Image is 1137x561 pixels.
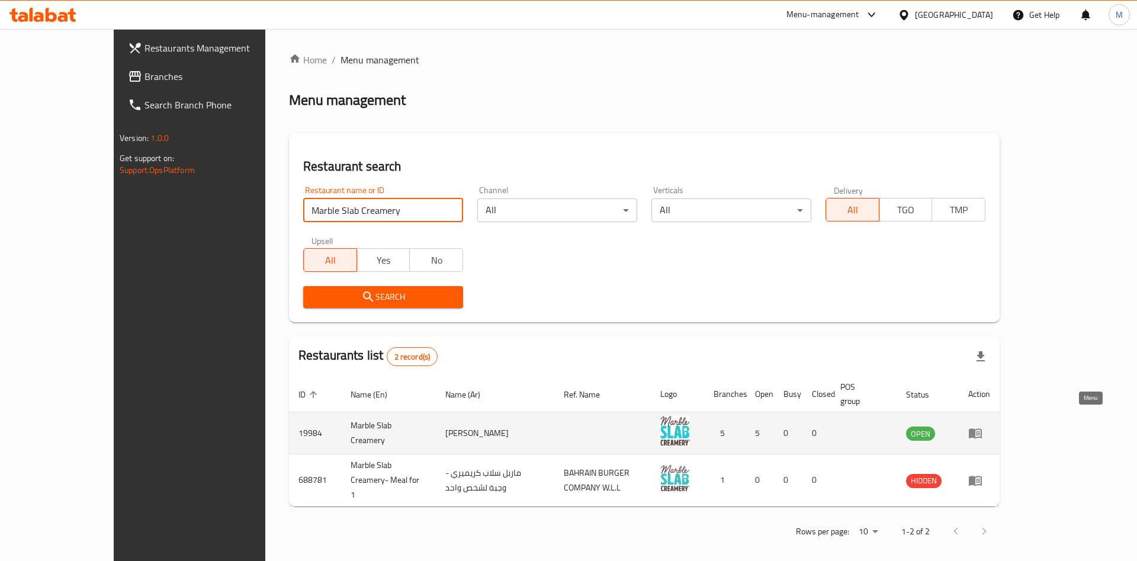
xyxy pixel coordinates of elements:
th: Branches [704,376,746,412]
p: Rows per page: [796,524,849,539]
div: Menu [968,473,990,488]
span: Branches [144,69,294,84]
td: 0 [802,412,831,454]
span: OPEN [906,427,935,441]
img: Marble Slab Creamery- Meal for 1 [660,463,690,493]
a: Search Branch Phone [118,91,304,119]
nav: breadcrumb [289,53,1000,67]
a: Restaurants Management [118,34,304,62]
a: Branches [118,62,304,91]
span: M [1116,8,1123,21]
th: Action [959,376,1000,412]
div: Rows per page: [854,523,882,541]
h2: Restaurants list [298,347,438,366]
td: 19984 [289,412,341,454]
button: No [409,248,463,272]
div: All [651,198,811,222]
div: [GEOGRAPHIC_DATA] [915,8,993,21]
label: Delivery [834,186,863,194]
span: Name (Ar) [445,387,496,402]
h2: Restaurant search [303,158,985,175]
span: 2 record(s) [387,351,438,363]
td: 0 [746,454,774,506]
th: Closed [802,376,831,412]
button: Yes [356,248,410,272]
div: HIDDEN [906,474,942,488]
a: Support.OpsPlatform [120,162,195,178]
img: Marble Slab Creamery [660,416,690,445]
h2: Menu management [289,91,406,110]
button: Search [303,286,463,308]
th: Logo [651,376,704,412]
button: TMP [932,198,985,222]
div: All [477,198,637,222]
span: TGO [884,201,928,219]
button: All [303,248,357,272]
span: Get support on: [120,150,174,166]
td: BAHRAIN BURGER COMPANY W.L.L [554,454,651,506]
span: All [831,201,875,219]
td: [PERSON_NAME] [436,412,554,454]
span: POS group [840,380,882,408]
td: 5 [704,412,746,454]
span: Search Branch Phone [144,98,294,112]
span: HIDDEN [906,474,942,488]
label: Upsell [311,236,333,245]
span: No [415,252,458,269]
td: 0 [802,454,831,506]
span: All [309,252,352,269]
span: Restaurants Management [144,41,294,55]
div: Total records count [387,347,438,366]
a: Home [289,53,327,67]
span: Ref. Name [564,387,615,402]
span: ID [298,387,321,402]
button: All [826,198,879,222]
td: 1 [704,454,746,506]
input: Search for restaurant name or ID.. [303,198,463,222]
span: Menu management [341,53,419,67]
td: 5 [746,412,774,454]
div: OPEN [906,427,935,441]
td: Marble Slab Creamery [341,412,436,454]
th: Busy [774,376,802,412]
span: Search [313,290,454,304]
th: Open [746,376,774,412]
p: 1-2 of 2 [901,524,930,539]
span: 1.0.0 [150,130,169,146]
td: 0 [774,454,802,506]
span: Version: [120,130,149,146]
li: / [332,53,336,67]
span: Name (En) [351,387,403,402]
table: enhanced table [289,376,1000,506]
span: Yes [362,252,406,269]
button: TGO [879,198,933,222]
div: Menu-management [786,8,859,22]
td: ماربل سلاب كريميري - وجبة لشخص واحد [436,454,554,506]
td: 0 [774,412,802,454]
td: 688781 [289,454,341,506]
td: Marble Slab Creamery- Meal for 1 [341,454,436,506]
span: Status [906,387,945,402]
span: TMP [937,201,981,219]
div: Export file [966,342,995,371]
